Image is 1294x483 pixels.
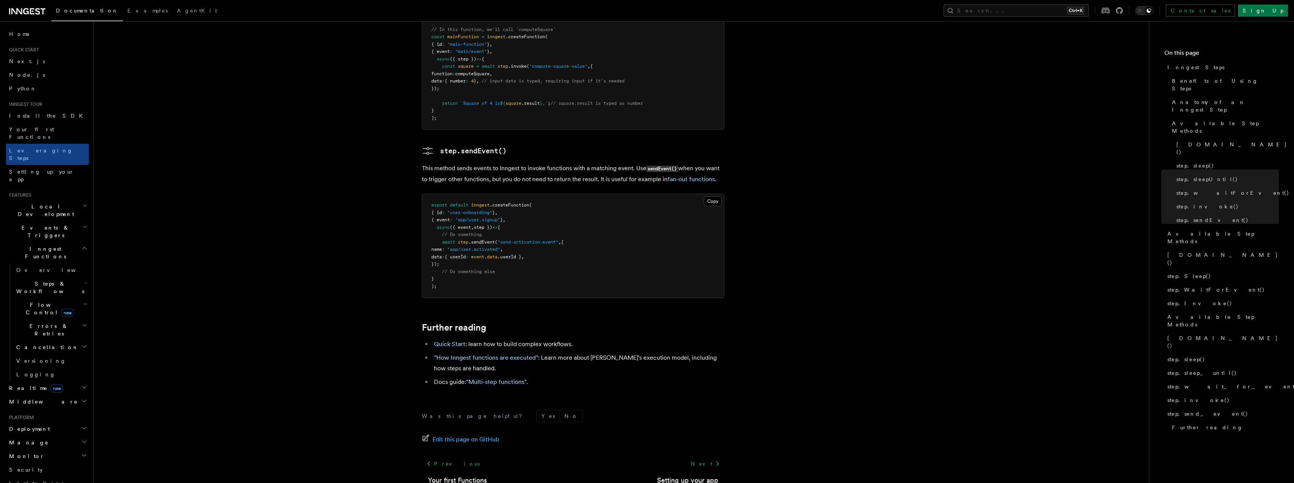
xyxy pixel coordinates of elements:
[9,126,54,140] span: Your first Functions
[529,64,587,69] span: "compute-square-value"
[442,64,455,69] span: const
[447,210,492,215] span: "user-onboarding"
[447,247,500,252] span: "app/user.activated"
[6,422,89,436] button: Deployment
[13,343,79,351] span: Cancellation
[500,101,505,106] span: ${
[686,457,724,471] a: Next
[1167,369,1237,377] span: step.sleep_until()
[1164,227,1279,248] a: Available Step Methods
[9,169,74,182] span: Setting up your app
[466,78,468,84] span: :
[442,78,445,84] span: :
[431,284,437,289] span: );
[497,239,558,245] span: "send-activation-event"
[13,340,89,354] button: Cancellation
[471,225,474,230] span: ,
[1167,410,1248,418] span: step.send_event()
[497,254,521,259] span: .userId }
[1173,213,1279,227] a: step.sendEvent()
[422,412,527,420] p: Was this page helpful?
[495,210,497,215] span: ,
[668,175,715,183] a: fan-out functions
[545,34,548,39] span: (
[9,467,43,473] span: Security
[1176,216,1249,224] span: step.sendEvent()
[550,101,643,106] span: // square.result is typed as number
[590,64,593,69] span: {
[431,42,442,47] span: { id
[1164,283,1279,297] a: step.WaitForEvent()
[442,247,445,252] span: :
[503,217,505,222] span: ,
[1164,366,1279,380] a: step.sleep_until()
[6,144,89,165] a: Leveraging Steps
[1167,230,1279,245] span: Available Step Methods
[944,5,1089,17] button: Search...Ctrl+K
[548,101,550,106] span: ;
[6,101,42,107] span: Inngest tour
[61,309,74,317] span: new
[1164,380,1279,393] a: step.wait_for_event()
[6,224,82,239] span: Events & Triggers
[1172,424,1243,431] span: Further reading
[6,242,89,263] button: Inngest Functions
[453,71,455,76] span: :
[1173,186,1279,200] a: step.waitForEvent()
[6,425,50,433] span: Deployment
[474,225,492,230] span: step })
[561,239,564,245] span: {
[450,49,453,54] span: :
[422,434,499,445] a: Edit this page on GitHub
[431,276,434,281] span: }
[466,254,468,259] span: :
[505,101,521,106] span: square
[431,86,439,91] span: });
[442,210,445,215] span: :
[13,301,83,316] span: Flow Control
[6,203,82,218] span: Local Development
[440,146,507,156] pre: step.sendEvent()
[432,434,499,445] span: Edit this page on GitHub
[1169,421,1279,434] a: Further reading
[437,56,450,62] span: async
[6,452,45,460] span: Monitor
[431,254,442,259] span: data
[458,64,474,69] span: square
[442,239,455,245] span: await
[471,202,490,208] span: inngest
[6,54,89,68] a: Next.js
[1167,272,1211,280] span: step.Sleep()
[490,49,492,54] span: ,
[177,8,217,14] span: AgentKit
[442,232,482,237] span: // Do something
[6,109,89,123] a: Install the SDK
[1169,95,1279,116] a: Anatomy of an Inngest Step
[13,298,89,319] button: Flow Controlnew
[442,42,445,47] span: :
[431,202,447,208] span: export
[13,322,82,337] span: Errors & Retries
[6,82,89,95] a: Python
[9,148,73,161] span: Leveraging Steps
[442,269,495,274] span: // Do something else
[447,34,479,39] span: mainFunction
[1172,77,1279,92] span: Benefits of Using Steps
[460,101,500,106] span: `Square of 4 is
[431,34,445,39] span: const
[521,101,540,106] span: .result
[431,108,434,113] span: }
[172,2,222,20] a: AgentKit
[1176,175,1238,183] span: step.sleepUntil()
[1167,334,1279,349] span: [DOMAIN_NAME]()
[422,163,724,185] p: This method sends events to Inngest to invoke functions with a matching event. Use when you want ...
[6,27,89,41] a: Home
[6,449,89,463] button: Monitor
[476,64,479,69] span: =
[431,71,453,76] span: function
[13,368,89,381] a: Logging
[458,239,468,245] span: step
[6,415,34,421] span: Platform
[51,384,63,393] span: new
[1164,61,1279,74] a: Inngest Steps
